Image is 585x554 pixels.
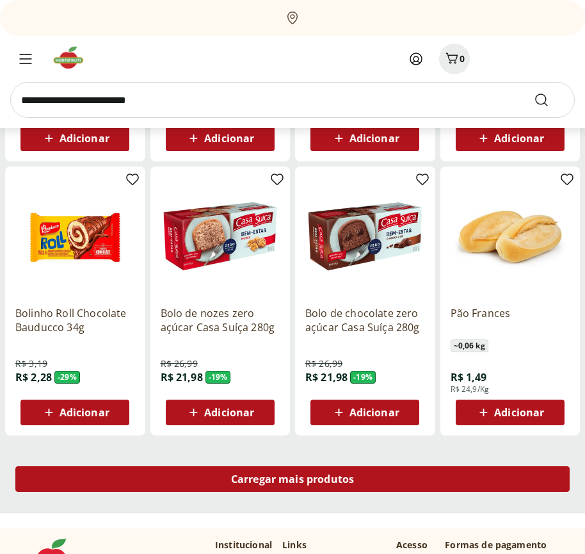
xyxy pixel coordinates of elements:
button: Adicionar [20,126,129,151]
button: Adicionar [310,400,419,425]
span: ~ 0,06 kg [451,339,488,352]
a: Pão Frances [451,306,570,334]
button: Adicionar [20,400,129,425]
a: Bolo de nozes zero açúcar Casa Suíça 280g [161,306,280,334]
img: Bolo de nozes zero açúcar Casa Suíça 280g [161,177,280,297]
span: - 19 % [350,371,376,384]
span: 0 [460,53,465,65]
a: Bolinho Roll Chocolate Bauducco 34g [15,306,135,334]
span: - 19 % [205,371,231,384]
span: Adicionar [494,133,544,143]
span: Adicionar [204,133,254,143]
span: R$ 26,99 [305,357,342,370]
span: Carregar mais produtos [231,474,355,484]
img: Pão Frances [451,177,570,297]
button: Adicionar [456,126,565,151]
span: Adicionar [349,133,399,143]
button: Adicionar [310,126,419,151]
p: Acesso [396,539,428,551]
span: Adicionar [349,407,399,418]
button: Adicionar [166,126,275,151]
span: Adicionar [60,407,109,418]
img: Bolo de chocolate zero açúcar Casa Suíça 280g [305,177,425,297]
span: Adicionar [60,133,109,143]
img: Hortifruti [51,45,94,70]
span: - 29 % [54,371,80,384]
span: Adicionar [204,407,254,418]
button: Adicionar [166,400,275,425]
span: R$ 24,9/Kg [451,384,490,395]
img: Bolinho Roll Chocolate Bauducco 34g [15,177,135,297]
button: Menu [10,44,41,74]
button: Carrinho [439,44,470,74]
span: Adicionar [494,407,544,418]
input: search [10,82,575,118]
span: R$ 3,19 [15,357,47,370]
p: Formas de pagamento [445,539,559,551]
span: R$ 21,98 [305,370,348,384]
span: R$ 1,49 [451,370,487,384]
span: R$ 2,28 [15,370,52,384]
span: R$ 21,98 [161,370,203,384]
p: Institucional [215,539,272,551]
button: Submit Search [534,92,565,108]
a: Bolo de chocolate zero açúcar Casa Suíça 280g [305,306,425,334]
button: Adicionar [456,400,565,425]
span: R$ 26,99 [161,357,198,370]
a: Carregar mais produtos [15,466,570,497]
